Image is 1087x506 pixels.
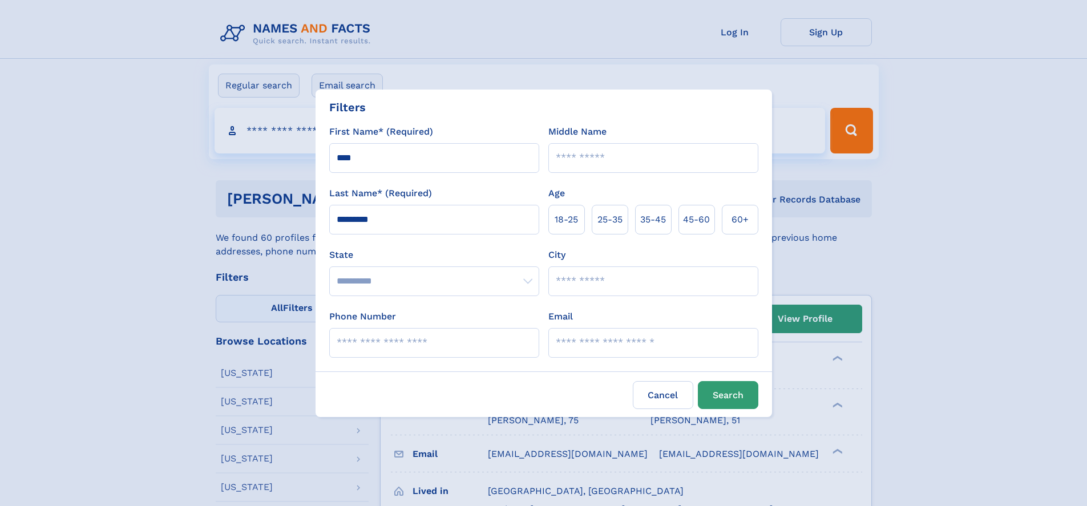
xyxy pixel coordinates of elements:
[548,187,565,200] label: Age
[548,125,607,139] label: Middle Name
[329,125,433,139] label: First Name* (Required)
[329,99,366,116] div: Filters
[329,187,432,200] label: Last Name* (Required)
[555,213,578,226] span: 18‑25
[698,381,758,409] button: Search
[633,381,693,409] label: Cancel
[329,248,539,262] label: State
[329,310,396,323] label: Phone Number
[597,213,623,226] span: 25‑35
[732,213,749,226] span: 60+
[683,213,710,226] span: 45‑60
[548,248,565,262] label: City
[548,310,573,323] label: Email
[640,213,666,226] span: 35‑45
